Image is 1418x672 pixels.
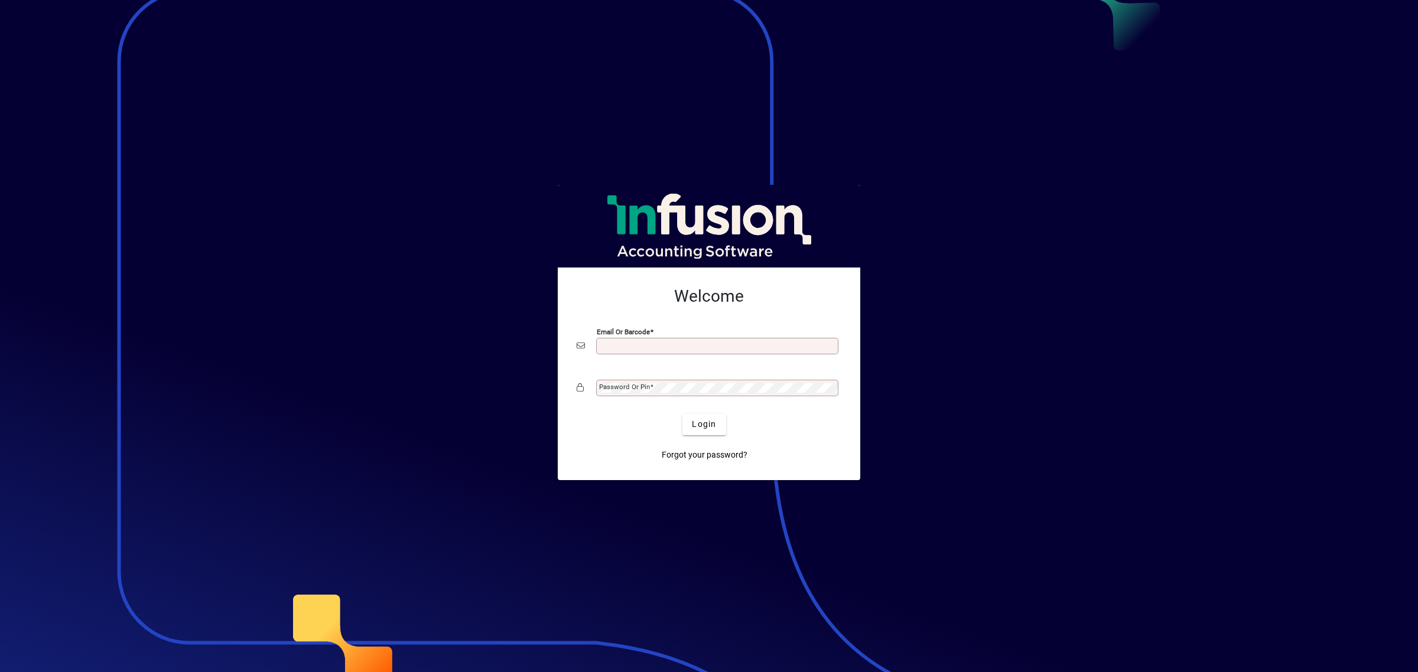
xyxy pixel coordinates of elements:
button: Login [682,414,726,435]
span: Forgot your password? [662,449,747,461]
span: Login [692,418,716,430]
h2: Welcome [577,286,841,306]
mat-label: Password or Pin [599,383,650,391]
a: Forgot your password? [657,445,752,466]
mat-label: Email or Barcode [597,327,650,335]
